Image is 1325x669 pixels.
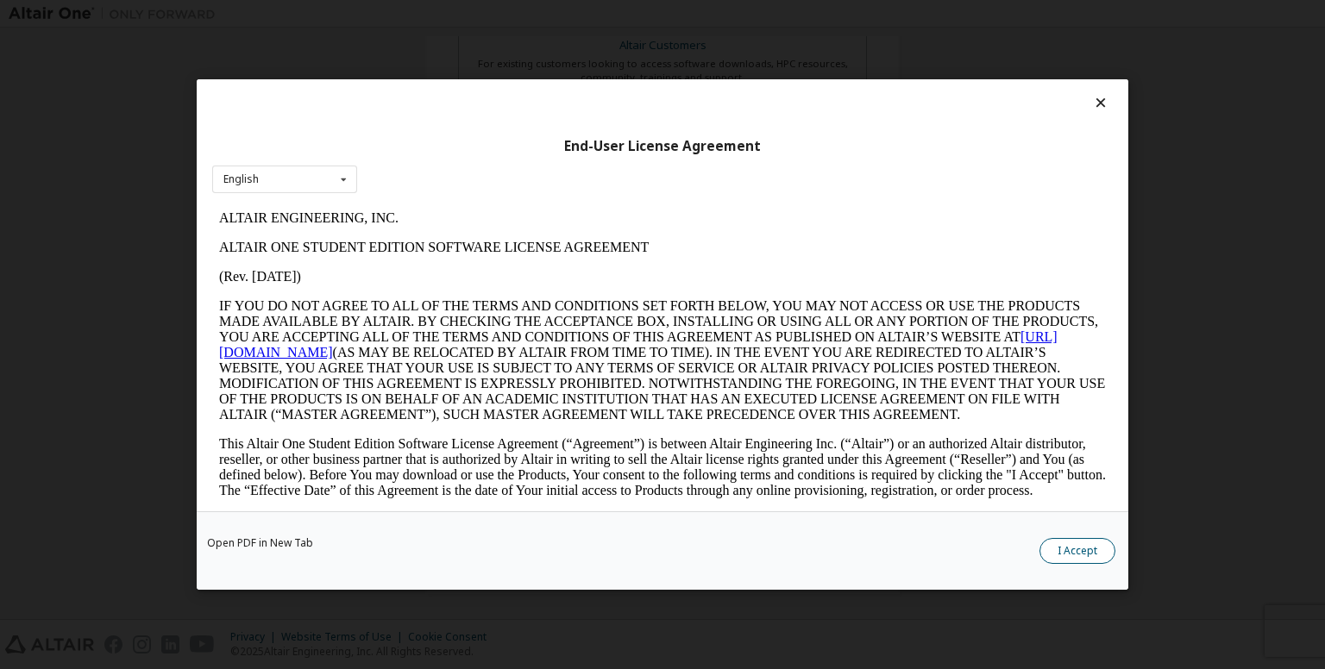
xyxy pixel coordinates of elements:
a: Open PDF in New Tab [207,538,313,548]
p: ALTAIR ENGINEERING, INC. [7,7,894,22]
p: ALTAIR ONE STUDENT EDITION SOFTWARE LICENSE AGREEMENT [7,36,894,52]
div: English [223,174,259,184]
p: (Rev. [DATE]) [7,66,894,81]
div: End-User License Agreement [212,138,1113,155]
button: I Accept [1039,538,1115,564]
p: This Altair One Student Edition Software License Agreement (“Agreement”) is between Altair Engine... [7,233,894,295]
a: [URL][DOMAIN_NAME] [7,126,845,156]
p: IF YOU DO NOT AGREE TO ALL OF THE TERMS AND CONDITIONS SET FORTH BELOW, YOU MAY NOT ACCESS OR USE... [7,95,894,219]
